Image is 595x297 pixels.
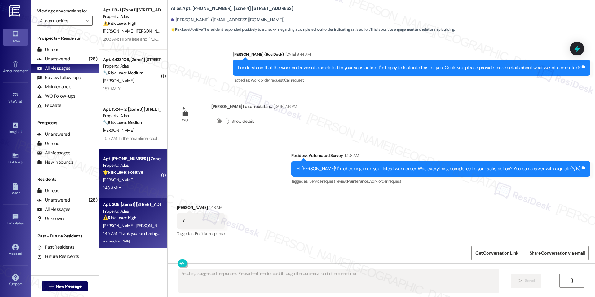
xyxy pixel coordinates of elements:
span: [PERSON_NAME] [103,78,134,83]
strong: ⚠️ Risk Level: High [103,20,136,26]
span: • [22,98,23,103]
span: : The resident responded positively to a check-in regarding a completed work order, indicating sa... [171,26,455,33]
div: Property: Atlas [103,162,160,169]
span: [PERSON_NAME] [103,223,136,228]
div: 1:55 AM: In the meantime, could you share a bit more about why you’d like to speak with the techn... [103,135,386,141]
div: Tagged as: [177,229,225,238]
div: Past + Future Residents [31,233,99,239]
div: [DATE] 7:13 PM [272,103,297,110]
a: Support [3,272,28,289]
a: Insights • [3,120,28,137]
div: Unanswered [37,131,70,138]
button: New Message [42,281,88,291]
span: New Message [56,283,81,290]
div: Y [182,218,185,224]
div: Property: Atlas [103,13,160,20]
div: New Inbounds [37,159,73,166]
strong: 🌟 Risk Level: Positive [103,169,143,175]
span: Send [525,277,535,284]
a: Templates • [3,211,28,228]
div: Apt. 306, [Zone 1] [STREET_ADDRESS][PERSON_NAME] [103,201,160,208]
a: Site Visit • [3,90,28,106]
strong: 🌟 Risk Level: Positive [171,27,203,32]
div: Property: Atlas [103,208,160,215]
div: Unread [37,140,59,147]
div: Apt. [PHONE_NUMBER], [Zone 4] [STREET_ADDRESS] [103,156,160,162]
div: Tagged as: [233,76,590,85]
span: Get Conversation Link [475,250,518,256]
div: Future Residents [37,253,79,260]
span: Share Conversation via email [530,250,585,256]
div: Unknown [37,215,64,222]
div: (26) [87,195,99,205]
i:  [518,278,522,283]
a: Inbox [3,29,28,45]
span: • [28,68,29,72]
b: Atlas: Apt. [PHONE_NUMBER], [Zone 4] [STREET_ADDRESS] [171,5,293,12]
button: Share Conversation via email [526,246,589,260]
span: [PERSON_NAME] [103,177,134,183]
div: Past Residents [37,244,75,250]
div: Hi [PERSON_NAME]! I'm checking in on your latest work order. Was everything completed to your sat... [297,166,580,172]
div: (26) [87,54,99,64]
button: Get Conversation Link [471,246,522,260]
span: Work order request , [251,78,284,83]
div: Unread [37,188,59,194]
div: Unanswered [37,197,70,203]
div: [DATE] 6:44 AM [284,51,311,58]
div: Unanswered [37,56,70,62]
span: [PERSON_NAME] [135,223,166,228]
span: [PERSON_NAME] [103,127,134,133]
div: Unread [37,47,59,53]
div: Property: Atlas [103,63,160,69]
i:  [86,18,89,23]
div: Apt. 1524 ~ 2, [Zone 3] [STREET_ADDRESS] [103,106,160,113]
strong: ⚠️ Risk Level: High [103,215,136,220]
a: Leads [3,181,28,198]
div: Property: Atlas [103,113,160,119]
span: • [24,220,25,224]
span: Maintenance , [347,179,368,184]
div: Review follow-ups [37,74,81,81]
div: All Messages [37,206,70,213]
div: WO [182,117,188,123]
div: Escalate [37,102,61,109]
div: Maintenance [37,84,71,90]
div: Tagged as: [291,177,590,186]
span: Call request [284,78,304,83]
span: Service request review , [309,179,347,184]
div: [PERSON_NAME]. ([EMAIL_ADDRESS][DOMAIN_NAME]) [171,17,285,23]
div: 1:45 AM: Thank you for sharing this feedback. I’m glad to hear you’re happy with your apartment, ... [103,231,511,236]
span: Work order request [368,179,401,184]
label: Show details [231,118,254,125]
div: Prospects [31,120,99,126]
span: • [21,129,22,133]
div: All Messages [37,150,70,156]
div: 1:48 AM: Y [103,185,121,191]
div: [PERSON_NAME] has an outstan... [211,103,297,112]
div: [PERSON_NAME] (ResiDesk) [233,51,590,60]
div: Archived on [DATE] [102,237,161,245]
div: Residesk Automated Survey [291,152,590,161]
img: ResiDesk Logo [9,5,22,17]
input: All communities [40,16,83,26]
textarea: Fetching suggested responses. Please feel free to read through the conversation in the meantime. [179,269,499,292]
div: Apt. 4433 106, [Zone 1] [STREET_ADDRESS] [103,56,160,63]
div: 12:28 AM [343,152,359,159]
div: Prospects + Residents [31,35,99,42]
strong: 🔧 Risk Level: Medium [103,70,143,76]
span: [PERSON_NAME] [103,28,136,34]
label: Viewing conversations for [37,6,93,16]
a: Buildings [3,150,28,167]
div: 1:57 AM: Y [103,86,120,91]
strong: 🔧 Risk Level: Medium [103,120,143,125]
i:  [570,278,574,283]
div: WO Follow-ups [37,93,75,100]
div: Residents [31,176,99,183]
i:  [49,284,53,289]
span: [PERSON_NAME] [135,28,166,34]
div: All Messages [37,65,70,72]
a: Account [3,242,28,259]
div: I understand that the work order wasn't completed to your satisfaction. I'm happy to look into th... [238,64,580,71]
span: Positive response [195,231,225,236]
